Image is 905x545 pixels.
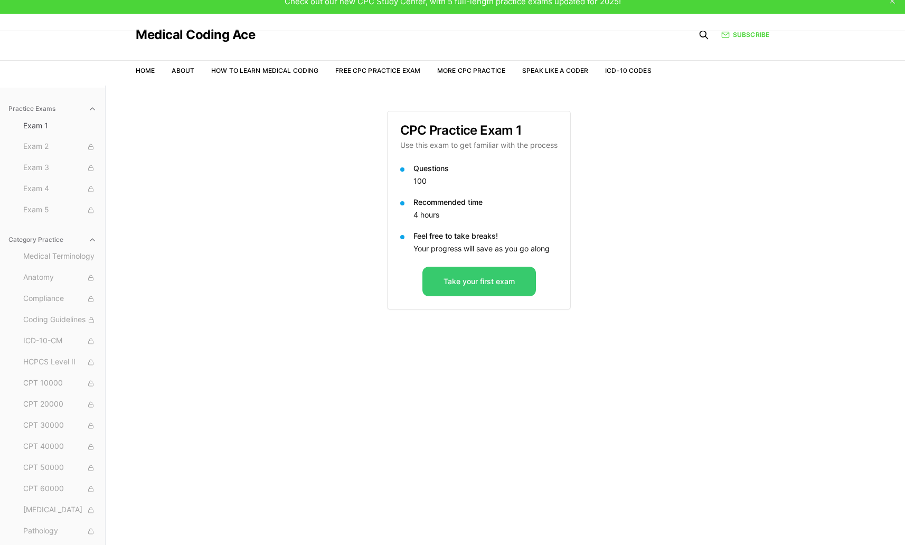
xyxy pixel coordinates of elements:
p: Use this exam to get familiar with the process [400,140,558,151]
a: Home [136,67,155,74]
span: Medical Terminology [23,251,97,262]
a: Speak Like a Coder [522,67,588,74]
a: Subscribe [721,30,769,40]
span: Exam 2 [23,141,97,153]
p: 4 hours [413,210,558,220]
span: CPT 30000 [23,420,97,431]
a: About [172,67,194,74]
button: HCPCS Level II [19,354,101,371]
p: Questions [413,163,558,174]
button: CPT 20000 [19,396,101,413]
p: Your progress will save as you go along [413,243,558,254]
a: ICD-10 Codes [605,67,651,74]
span: Exam 1 [23,120,97,131]
button: CPT 50000 [19,459,101,476]
button: Coding Guidelines [19,312,101,328]
p: Recommended time [413,197,558,208]
h3: CPC Practice Exam 1 [400,124,558,137]
p: Feel free to take breaks! [413,231,558,241]
p: 100 [413,176,558,186]
button: Compliance [19,290,101,307]
button: CPT 40000 [19,438,101,455]
button: Pathology [19,523,101,540]
span: Coding Guidelines [23,314,97,326]
span: CPT 10000 [23,378,97,389]
button: CPT 10000 [19,375,101,392]
span: Compliance [23,293,97,305]
button: [MEDICAL_DATA] [19,502,101,519]
a: How to Learn Medical Coding [211,67,318,74]
span: HCPCS Level II [23,356,97,368]
button: ICD-10-CM [19,333,101,350]
span: Anatomy [23,272,97,284]
span: Pathology [23,525,97,537]
button: Exam 1 [19,117,101,134]
button: Exam 4 [19,181,101,198]
button: Take your first exam [422,267,536,296]
span: ICD-10-CM [23,335,97,347]
button: CPT 60000 [19,481,101,497]
span: CPT 40000 [23,441,97,453]
button: Exam 5 [19,202,101,219]
a: Free CPC Practice Exam [335,67,420,74]
button: Medical Terminology [19,248,101,265]
button: CPT 30000 [19,417,101,434]
button: Category Practice [4,231,101,248]
button: Practice Exams [4,100,101,117]
a: Medical Coding Ace [136,29,255,41]
span: Exam 5 [23,204,97,216]
span: Exam 3 [23,162,97,174]
span: Exam 4 [23,183,97,195]
span: CPT 50000 [23,462,97,474]
span: CPT 60000 [23,483,97,495]
a: More CPC Practice [437,67,505,74]
button: Exam 2 [19,138,101,155]
span: CPT 20000 [23,399,97,410]
span: [MEDICAL_DATA] [23,504,97,516]
button: Anatomy [19,269,101,286]
button: Exam 3 [19,159,101,176]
